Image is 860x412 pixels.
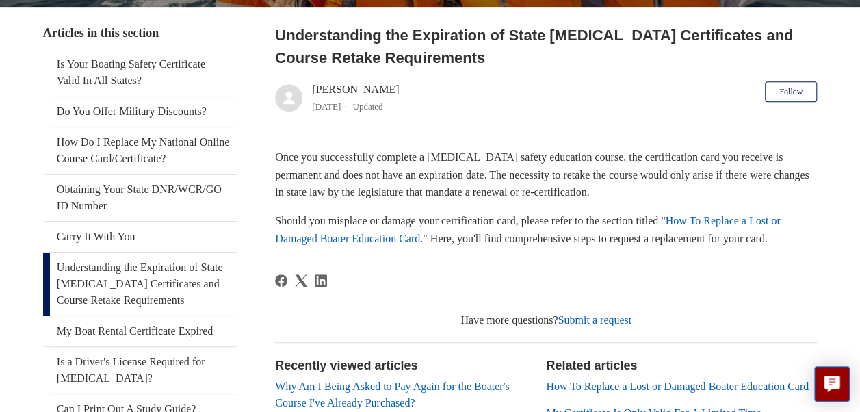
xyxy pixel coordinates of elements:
[295,274,307,287] a: X Corp
[275,215,780,244] a: How To Replace a Lost or Damaged Boater Education Card
[312,81,399,114] div: [PERSON_NAME]
[43,96,237,127] a: Do You Offer Military Discounts?
[275,357,532,375] h2: Recently viewed articles
[43,175,237,221] a: Obtaining Your State DNR/WCR/GO ID Number
[275,212,817,247] p: Should you misplace or damage your certification card, please refer to the section titled " ." He...
[43,26,159,40] span: Articles in this section
[43,222,237,252] a: Carry It With You
[546,357,817,375] h2: Related articles
[765,81,817,102] button: Follow Article
[275,312,817,329] div: Have more questions?
[352,101,382,112] li: Updated
[43,49,237,96] a: Is Your Boating Safety Certificate Valid In All States?
[275,274,287,287] svg: Share this page on Facebook
[275,381,509,409] a: Why Am I Being Asked to Pay Again for the Boater's Course I've Already Purchased?
[43,127,237,174] a: How Do I Replace My National Online Course Card/Certificate?
[295,274,307,287] svg: Share this page on X Corp
[43,316,237,346] a: My Boat Rental Certificate Expired
[814,366,850,402] button: Live chat
[315,274,327,287] a: LinkedIn
[43,347,237,394] a: Is a Driver's License Required for [MEDICAL_DATA]?
[546,381,809,392] a: How To Replace a Lost or Damaged Boater Education Card
[558,314,631,326] a: Submit a request
[275,149,817,201] p: Once you successfully complete a [MEDICAL_DATA] safety education course, the certification card y...
[43,253,237,316] a: Understanding the Expiration of State [MEDICAL_DATA] Certificates and Course Retake Requirements
[312,101,341,112] time: 03/21/2024, 11:29
[275,274,287,287] a: Facebook
[315,274,327,287] svg: Share this page on LinkedIn
[275,24,817,69] h2: Understanding the Expiration of State Boating Certificates and Course Retake Requirements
